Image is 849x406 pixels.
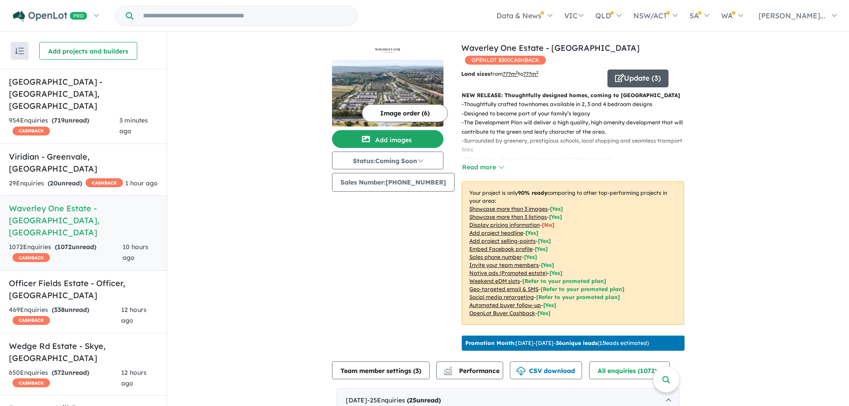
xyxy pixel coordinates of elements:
strong: ( unread) [48,179,82,187]
u: Weekend eDM slots [469,278,520,284]
strong: ( unread) [52,306,89,314]
p: - Thoughtfully crafted townhomes available in 2, 3 and 4 bedroom designs [462,100,691,109]
div: 954 Enquir ies [9,115,119,137]
span: [ No ] [542,221,554,228]
span: [PERSON_NAME]... [759,11,825,20]
b: 36 unique leads [556,340,598,346]
img: Waverley One Estate - Wantirna South [332,60,443,127]
u: Showcase more than 3 images [469,205,548,212]
p: - Designed to become part of your family’s legacy [462,109,691,118]
button: All enquiries (1072) [589,361,670,379]
span: CASHBACK [12,316,50,325]
span: [ Yes ] [524,254,537,260]
button: Status:Coming Soon [332,152,443,169]
h5: [GEOGRAPHIC_DATA] - [GEOGRAPHIC_DATA] , [GEOGRAPHIC_DATA] [9,76,158,112]
span: [ Yes ] [535,246,548,252]
span: 719 [54,116,65,124]
strong: ( unread) [52,116,89,124]
span: 3 minutes ago [119,116,148,135]
button: Read more [462,162,504,172]
sup: 2 [536,70,538,75]
span: [ Yes ] [525,230,538,236]
span: 12 hours ago [121,369,147,387]
span: [Refer to your promoted plan] [536,294,620,300]
span: 1072 [57,243,72,251]
button: Team member settings (3) [332,361,430,379]
span: Performance [445,367,500,375]
div: 469 Enquir ies [9,305,121,326]
span: [Yes] [550,270,562,276]
p: NEW RELEASE: Thoughtfully designed homes, coming to [GEOGRAPHIC_DATA] [462,91,684,100]
strong: ( unread) [52,369,89,377]
u: Sales phone number [469,254,522,260]
span: 12 hours ago [121,306,147,324]
span: [ Yes ] [541,262,554,268]
span: 10 hours ago [123,243,148,262]
div: 1072 Enquir ies [9,242,123,263]
span: 20 [50,179,57,187]
span: CASHBACK [12,253,50,262]
span: [Yes] [543,302,556,308]
sup: 2 [516,70,518,75]
button: Add images [332,130,443,148]
u: Geo-targeted email & SMS [469,286,538,292]
h5: Waverley One Estate - [GEOGRAPHIC_DATA] , [GEOGRAPHIC_DATA] [9,202,158,238]
span: [Refer to your promoted plan] [541,286,624,292]
p: - Surrounded by greenery, prestigious schools, local shopping and seamless transport links [462,136,691,155]
img: line-chart.svg [444,367,452,372]
b: 90 % ready [518,189,547,196]
span: 1 hour ago [125,179,158,187]
span: 3 [415,367,419,375]
span: CASHBACK [86,178,123,187]
span: CASHBACK [12,378,50,387]
p: from [461,70,601,78]
img: Openlot PRO Logo White [13,11,87,22]
u: Add project headline [469,230,523,236]
u: Showcase more than 3 listings [469,213,547,220]
a: Waverley One Estate - Wantirna South LogoWaverley One Estate - Wantirna South [332,42,443,127]
b: Land sizes [461,70,490,77]
span: [ Yes ] [549,213,562,220]
button: Performance [436,361,503,379]
u: Display pricing information [469,221,540,228]
u: Automated buyer follow-up [469,302,541,308]
h5: Viridian - Greenvale , [GEOGRAPHIC_DATA] [9,151,158,175]
h5: Wedge Rd Estate - Skye , [GEOGRAPHIC_DATA] [9,340,158,364]
p: - Central park designed as a green heart of the community [462,155,691,164]
span: [Yes] [537,310,550,316]
h5: Officer Fields Estate - Officer , [GEOGRAPHIC_DATA] [9,277,158,301]
img: sort.svg [15,48,24,54]
span: [Refer to your promoted plan] [522,278,606,284]
img: bar-chart.svg [443,369,452,375]
u: OpenLot Buyer Cashback [469,310,535,316]
span: to [518,70,538,77]
button: CSV download [510,361,582,379]
p: [DATE] - [DATE] - ( 13 leads estimated) [465,339,649,347]
img: download icon [517,367,525,376]
span: 338 [54,306,65,314]
div: 29 Enquir ies [9,178,123,189]
input: Try estate name, suburb, builder or developer [135,6,355,25]
u: Embed Facebook profile [469,246,533,252]
u: Add project selling-points [469,238,536,244]
p: - The Development Plan will deliver a high quality, high amenity development that will contribute... [462,118,691,136]
img: Waverley One Estate - Wantirna South Logo [336,45,440,56]
span: [ Yes ] [538,238,551,244]
strong: ( unread) [55,243,96,251]
button: Image order (6) [362,104,448,122]
button: Sales Number:[PHONE_NUMBER] [332,173,455,192]
a: Waverley One Estate - [GEOGRAPHIC_DATA] [461,43,640,53]
button: Update (3) [607,70,669,87]
p: Your project is only comparing to other top-performing projects in your area: - - - - - - - - - -... [462,181,684,325]
b: Promotion Month: [465,340,516,346]
u: Native ads (Promoted estate) [469,270,547,276]
span: 25 [409,396,416,404]
span: CASHBACK [12,127,50,135]
button: Add projects and builders [39,42,137,60]
span: 572 [54,369,65,377]
u: ??? m [503,70,518,77]
span: OPENLOT $ 300 CASHBACK [465,56,546,65]
u: Social media retargeting [469,294,534,300]
strong: ( unread) [407,396,441,404]
div: 650 Enquir ies [9,368,121,389]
